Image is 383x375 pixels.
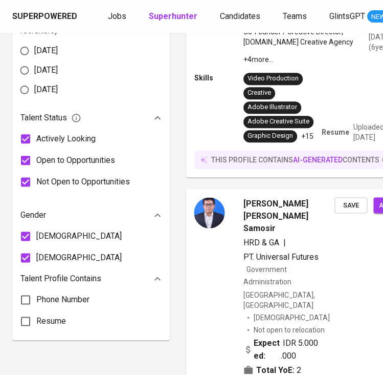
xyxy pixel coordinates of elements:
[34,64,58,76] span: [DATE]
[34,45,58,57] span: [DATE]
[283,236,286,248] span: |
[108,11,126,21] span: Jobs
[36,294,89,306] span: Phone Number
[283,11,307,21] span: Teams
[36,154,115,166] span: Open to Opportunities
[36,176,130,188] span: Not Open to Opportunities
[211,155,379,165] p: this profile contains contents
[301,131,313,141] p: +15
[36,252,122,264] span: [DEMOGRAPHIC_DATA]
[20,209,46,221] p: Gender
[12,11,79,23] a: Superpowered
[334,197,367,213] button: Save
[247,88,271,98] div: Creative
[20,112,81,124] span: Talent Status
[247,74,299,84] div: Video Production
[20,108,162,128] div: Talent Status
[247,102,297,112] div: Adobe Illustrator
[247,131,293,141] div: Graphic Design
[247,117,309,127] div: Adobe Creative Suite
[108,10,128,23] a: Jobs
[340,199,362,211] span: Save
[20,268,162,289] div: Talent Profile Contains
[34,84,58,96] span: [DATE]
[243,289,335,310] div: [GEOGRAPHIC_DATA], [GEOGRAPHIC_DATA]
[243,337,318,362] div: IDR 5.000.000
[329,11,365,21] span: GlintsGPT
[20,205,162,225] div: Gender
[243,265,291,285] span: Government Administration
[243,27,368,47] p: Co-Founder / Creative Director | [DOMAIN_NAME] Creative Agency
[194,73,243,83] p: Skills
[36,133,96,145] span: Actively Looking
[322,127,349,137] p: Resume
[283,10,309,23] a: Teams
[149,11,197,21] b: Superhunter
[194,197,224,228] img: e7ad8b06aef4e5be9b8e32af0d04b39d.jpg
[36,230,122,242] span: [DEMOGRAPHIC_DATA]
[254,337,281,362] b: Expected:
[220,10,262,23] a: Candidates
[254,312,331,323] span: [DEMOGRAPHIC_DATA]
[254,325,325,335] p: Not open to relocation
[12,11,77,23] div: Superpowered
[243,237,279,247] span: HRD & GA
[20,273,101,285] p: Talent Profile Contains
[293,156,343,164] span: AI-generated
[149,10,199,23] a: Superhunter
[220,11,260,21] span: Candidates
[243,252,319,261] span: PT. Universal Futures
[36,315,66,327] span: Resume
[243,197,335,234] span: [PERSON_NAME] [PERSON_NAME] Samosir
